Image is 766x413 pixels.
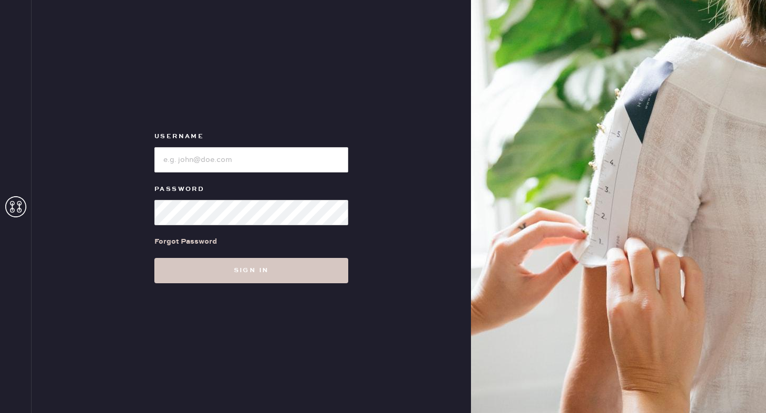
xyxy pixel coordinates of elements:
[154,225,217,258] a: Forgot Password
[154,130,348,143] label: Username
[154,183,348,196] label: Password
[154,236,217,247] div: Forgot Password
[154,258,348,283] button: Sign in
[154,147,348,172] input: e.g. john@doe.com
